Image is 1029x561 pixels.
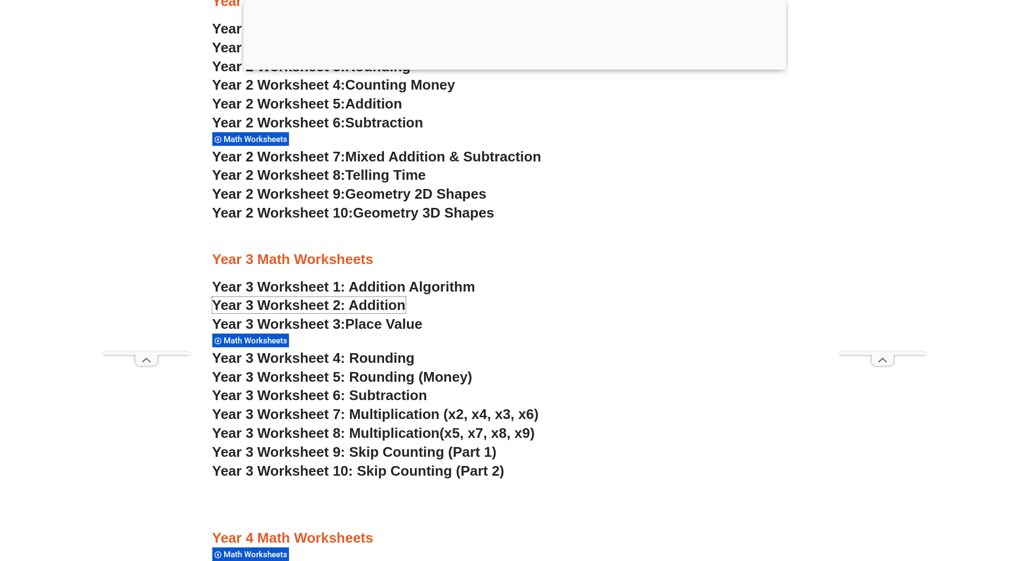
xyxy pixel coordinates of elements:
span: Year 2 Worksheet 6: [212,114,346,131]
span: Year 3 Worksheet 8: Multiplication [212,425,440,441]
a: Year 3 Worksheet 8: Multiplication(x5, x7, x8, x9) [212,425,535,441]
a: Year 2 Worksheet 7:Mixed Addition & Subtraction [212,148,541,165]
span: Mixed Addition & Subtraction [345,148,541,165]
a: Year 2 Worksheet 5:Addition [212,96,402,112]
a: Year 3 Worksheet 3:Place Value [212,316,423,332]
span: (x5, x7, x8, x9) [440,425,535,441]
iframe: Advertisement [103,28,190,352]
a: Year 2 Worksheet 1:Skip Counting [212,21,441,37]
span: Year 2 Worksheet 3: [212,58,346,75]
span: Math Worksheets [224,550,291,559]
span: Year 3 Worksheet 3: [212,316,346,332]
span: Addition [345,96,402,112]
a: Year 3 Worksheet 2: Addition [212,297,406,313]
span: Subtraction [345,114,423,131]
a: Year 3 Worksheet 5: Rounding (Money) [212,369,473,385]
span: Geometry 2D Shapes [345,186,486,202]
a: Year 3 Worksheet 6: Subtraction [212,387,427,403]
h3: Year 3 Math Worksheets [212,251,817,269]
iframe: Chat Widget [849,439,1029,561]
a: Year 2 Worksheet 6:Subtraction [212,114,423,131]
a: Year 3 Worksheet 9: Skip Counting (Part 1) [212,444,497,460]
span: Year 2 Worksheet 8: [212,167,346,183]
span: Year 2 Worksheet 2: [212,39,346,56]
span: Place Value [345,316,422,332]
span: Counting Money [345,77,455,93]
a: Year 3 Worksheet 10: Skip Counting (Part 2) [212,463,505,479]
a: Year 2 Worksheet 10:Geometry 3D Shapes [212,205,494,221]
span: Math Worksheets [224,134,291,144]
iframe: Advertisement [839,28,926,352]
span: Rounding [345,58,411,75]
span: Geometry 3D Shapes [353,205,494,221]
span: Year 2 Worksheet 7: [212,148,346,165]
a: Year 2 Worksheet 8:Telling Time [212,167,426,183]
span: Year 2 Worksheet 1: [212,21,346,37]
span: Year 2 Worksheet 5: [212,96,346,112]
div: Math Worksheets [212,333,289,348]
span: Telling Time [345,167,426,183]
span: Math Worksheets [224,336,291,346]
div: Math Worksheets [212,132,289,146]
span: Year 2 Worksheet 4: [212,77,346,93]
a: Year 2 Worksheet 4:Counting Money [212,77,455,93]
a: Year 3 Worksheet 7: Multiplication (x2, x4, x3, x6) [212,406,539,422]
h3: Year 4 Math Worksheets [212,529,817,548]
span: Year 2 Worksheet 10: [212,205,353,221]
span: Year 2 Worksheet 9: [212,186,346,202]
a: Year 3 Worksheet 1: Addition Algorithm [212,279,475,295]
a: Year 2 Worksheet 3:Rounding [212,58,411,75]
a: Year 2 Worksheet 9:Geometry 2D Shapes [212,186,487,202]
a: Year 2 Worksheet 2:Place Value [212,39,423,56]
a: Year 3 Worksheet 4: Rounding [212,350,415,366]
